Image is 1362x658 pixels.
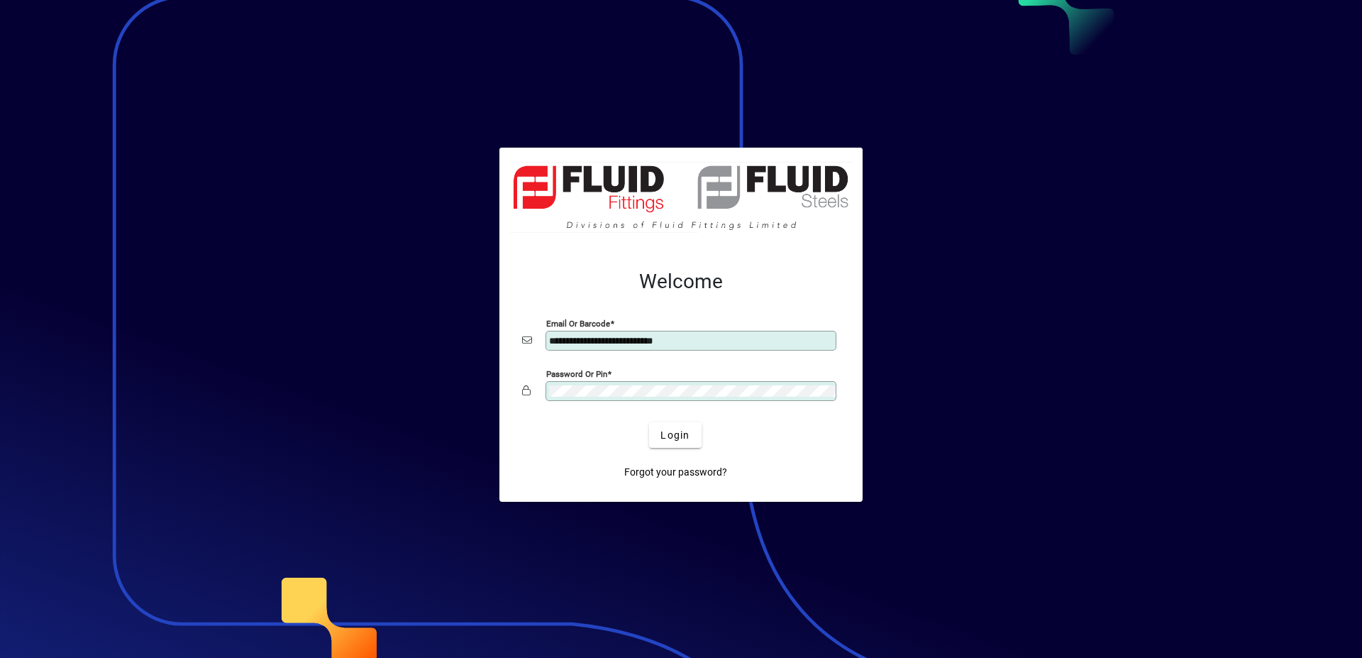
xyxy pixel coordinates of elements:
a: Forgot your password? [619,459,733,485]
mat-label: Password or Pin [546,369,607,379]
span: Forgot your password? [624,465,727,480]
h2: Welcome [522,270,840,294]
button: Login [649,422,701,448]
span: Login [660,428,690,443]
mat-label: Email or Barcode [546,319,610,329]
